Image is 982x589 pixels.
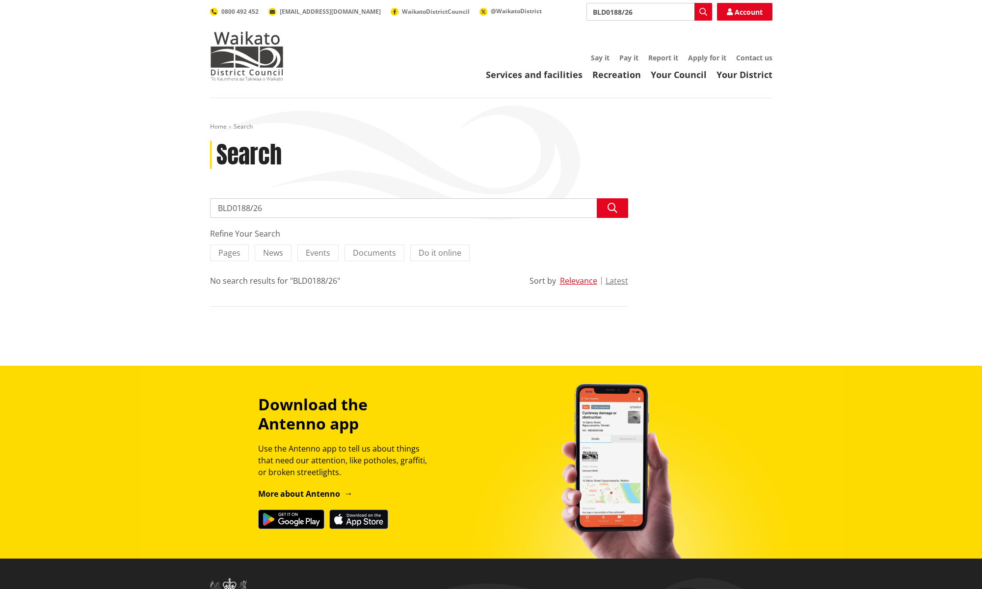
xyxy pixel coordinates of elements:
[717,3,772,21] a: Account
[560,276,597,285] button: Relevance
[391,7,470,16] a: WaikatoDistrictCouncil
[491,7,542,15] span: @WaikatoDistrict
[210,122,227,131] a: Home
[258,509,324,529] img: Get it on Google Play
[221,7,259,16] span: 0800 492 452
[210,7,259,16] a: 0800 492 452
[717,69,772,80] a: Your District
[216,141,282,169] h1: Search
[606,276,628,285] button: Latest
[651,69,707,80] a: Your Council
[218,247,240,258] span: Pages
[263,247,283,258] span: News
[353,247,396,258] span: Documents
[591,53,610,62] a: Say it
[210,198,628,218] input: Search input
[530,275,556,287] div: Sort by
[486,69,583,80] a: Services and facilities
[258,395,436,433] h3: Download the Antenno app
[268,7,381,16] a: [EMAIL_ADDRESS][DOMAIN_NAME]
[592,69,641,80] a: Recreation
[258,488,353,499] a: More about Antenno
[419,247,461,258] span: Do it online
[210,31,284,80] img: Waikato District Council - Te Kaunihera aa Takiwaa o Waikato
[402,7,470,16] span: WaikatoDistrictCouncil
[586,3,712,21] input: Search input
[210,123,772,131] nav: breadcrumb
[648,53,678,62] a: Report it
[329,509,388,529] img: Download on the App Store
[688,53,726,62] a: Apply for it
[479,7,542,15] a: @WaikatoDistrict
[280,7,381,16] span: [EMAIL_ADDRESS][DOMAIN_NAME]
[210,228,628,240] div: Refine Your Search
[258,443,436,478] p: Use the Antenno app to tell us about things that need our attention, like potholes, graffiti, or ...
[306,247,330,258] span: Events
[619,53,638,62] a: Pay it
[736,53,772,62] a: Contact us
[234,122,253,131] span: Search
[210,275,340,287] div: No search results for "BLD0188/26"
